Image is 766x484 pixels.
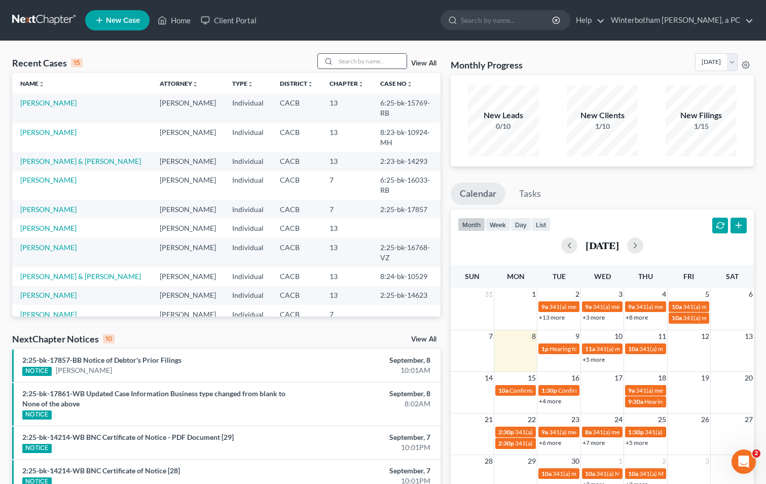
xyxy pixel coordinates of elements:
div: New Clients [567,110,638,121]
a: [PERSON_NAME] & [PERSON_NAME] [20,157,141,165]
span: 10a [628,345,638,353]
span: Tue [553,272,566,281]
a: 2:25-bk-14214-WB BNC Certificate of Notice - PDF Document [29] [22,433,234,441]
span: 27 [744,413,754,426]
h2: [DATE] [586,240,619,251]
td: [PERSON_NAME] [152,200,224,219]
div: Recent Cases [12,57,83,69]
td: CACB [272,200,321,219]
div: September, 8 [301,355,430,365]
span: 2 [574,288,580,300]
span: 341(a) meeting for [PERSON_NAME] [645,428,743,436]
span: Fri [683,272,694,281]
span: 19 [700,372,710,384]
td: [PERSON_NAME] [152,171,224,200]
span: 341(a) Meeting for [PERSON_NAME] and [PERSON_NAME] [515,428,673,436]
a: [PERSON_NAME] [20,128,77,136]
span: 17 [613,372,624,384]
span: 3 [617,288,624,300]
span: 5 [704,288,710,300]
span: 10a [672,303,682,310]
td: Individual [224,171,272,200]
span: 1p [541,345,549,353]
td: 13 [321,152,372,170]
td: 13 [321,286,372,305]
td: [PERSON_NAME] [152,305,224,324]
i: unfold_more [192,81,198,87]
span: 8 [531,330,537,342]
td: 7 [321,200,372,219]
td: 13 [321,219,372,237]
td: 6:25-bk-15769-RB [372,93,441,122]
span: 341(a) meeting for [PERSON_NAME] [553,470,650,477]
span: 341(a) meeting for [PERSON_NAME] [593,303,690,310]
span: 31 [484,288,494,300]
td: CACB [272,93,321,122]
a: [PERSON_NAME] [20,205,77,214]
td: 8:24-bk-10529 [372,267,441,286]
a: [PERSON_NAME] [20,291,77,299]
span: 341(a) meeting for [PERSON_NAME] [593,428,690,436]
div: 15 [71,58,83,67]
td: CACB [272,286,321,305]
a: [PERSON_NAME] [20,243,77,252]
span: 9a [628,387,635,394]
span: 23 [570,413,580,426]
a: Home [153,11,196,29]
a: 2:25-bk-17861-WB Updated Case Information Business type changed from blank to None of the above [22,389,285,408]
i: unfold_more [247,81,253,87]
i: unfold_more [358,81,364,87]
td: [PERSON_NAME] [152,152,224,170]
td: 13 [321,93,372,122]
a: Chapterunfold_more [330,80,364,87]
td: 8:23-bk-10924-MH [372,123,441,152]
span: 30 [570,455,580,467]
span: 15 [527,372,537,384]
span: 20 [744,372,754,384]
td: CACB [272,305,321,324]
span: Hearing for [PERSON_NAME] and [PERSON_NAME] [550,345,688,353]
span: 21 [484,413,494,426]
td: Individual [224,219,272,237]
span: 6 [748,288,754,300]
td: [PERSON_NAME] [152,123,224,152]
div: 1/15 [666,121,737,131]
span: 341(a) meeting for [PERSON_NAME] [636,303,734,310]
h3: Monthly Progress [451,59,523,71]
td: 2:25-bk-17857 [372,200,441,219]
td: [PERSON_NAME] [152,267,224,286]
span: 18 [657,372,667,384]
span: Sun [465,272,480,281]
i: unfold_more [39,81,45,87]
span: 22 [527,413,537,426]
span: 2:30p [498,439,514,447]
span: 341(a) meeting for [PERSON_NAME] [PERSON_NAME] and [PERSON_NAME] [549,303,755,310]
div: 10:01PM [301,442,430,453]
td: Individual [224,93,272,122]
a: 2:25-bk-17857-BB Notice of Debtor's Prior Filings [22,356,181,364]
td: 7 [321,171,372,200]
span: 1:30p [541,387,557,394]
td: [PERSON_NAME] [152,93,224,122]
span: 11a [585,345,595,353]
td: Individual [224,200,272,219]
td: [PERSON_NAME] [152,219,224,237]
a: 2:25-bk-14214-WB BNC Certificate of Notice [28] [22,466,180,475]
span: 341(a) meeting for [PERSON_NAME] [636,387,734,394]
button: month [458,218,485,231]
iframe: Intercom live chat [732,450,756,474]
a: +4 more [539,397,561,405]
a: [PERSON_NAME] [20,98,77,107]
div: September, 8 [301,389,430,399]
td: 13 [321,238,372,267]
span: 24 [613,413,624,426]
div: 10 [103,334,115,343]
a: View All [411,60,436,67]
span: 11 [657,330,667,342]
span: 3 [704,455,710,467]
span: 341(a) Meeting for [PERSON_NAME] & [PERSON_NAME] [596,470,748,477]
span: 2 [661,455,667,467]
td: CACB [272,171,321,200]
td: 13 [321,123,372,152]
button: day [510,218,531,231]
